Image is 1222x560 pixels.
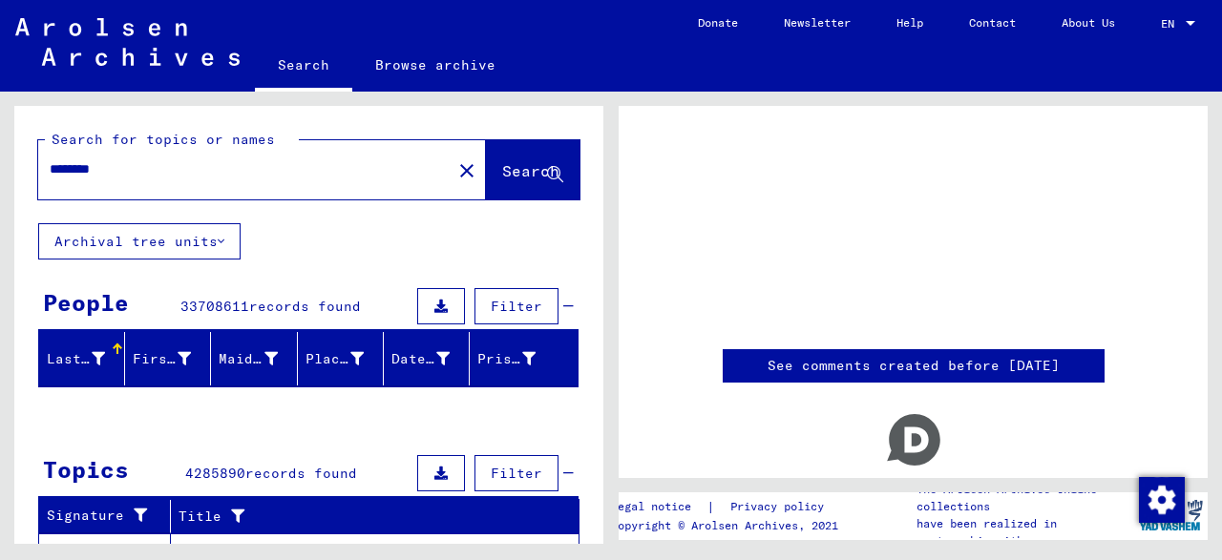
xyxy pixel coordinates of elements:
span: records found [249,298,361,315]
div: Maiden Name [219,343,301,374]
a: Legal notice [611,497,706,517]
button: Archival tree units [38,223,241,259]
mat-header-cell: Place of Birth [298,332,384,385]
p: Copyright © Arolsen Archives, 2021 [611,517,847,534]
div: Date of Birth [391,343,474,374]
img: yv_logo.png [1135,491,1207,539]
img: Change consent [1139,477,1185,523]
mat-icon: close [455,159,478,182]
span: EN [1161,17,1182,31]
div: Maiden Name [219,349,277,369]
mat-header-cell: Maiden Name [211,332,297,385]
div: Last Name [47,343,129,374]
span: 33708611 [180,298,249,315]
button: Filter [474,288,558,324]
span: records found [245,465,357,482]
div: First Name [133,343,215,374]
a: Privacy policy [715,497,847,517]
div: Place of Birth [305,349,364,369]
mat-header-cell: Last Name [39,332,125,385]
div: Title [179,501,560,531]
button: Filter [474,455,558,491]
div: Last Name [47,349,105,369]
a: Browse archive [352,42,518,88]
a: See comments created before [DATE] [768,356,1060,376]
div: People [43,285,129,320]
mat-header-cell: First Name [125,332,211,385]
mat-header-cell: Date of Birth [384,332,470,385]
span: 4285890 [185,465,245,482]
button: Search [486,140,579,199]
div: Place of Birth [305,343,388,374]
div: Prisoner # [477,343,559,374]
span: Filter [491,465,542,482]
img: Arolsen_neg.svg [15,18,240,66]
div: Title [179,507,541,527]
mat-header-cell: Prisoner # [470,332,578,385]
p: have been realized in partnership with [916,515,1134,550]
p: The Arolsen Archives online collections [916,481,1134,515]
a: Search [255,42,352,92]
div: Topics [43,452,129,487]
div: Date of Birth [391,349,450,369]
mat-label: Search for topics or names [52,131,275,148]
span: Filter [491,298,542,315]
div: First Name [133,349,191,369]
button: Clear [448,151,486,189]
div: Signature [47,506,156,526]
span: Search [502,161,559,180]
div: | [611,497,847,517]
div: Prisoner # [477,349,536,369]
div: Signature [47,501,175,531]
